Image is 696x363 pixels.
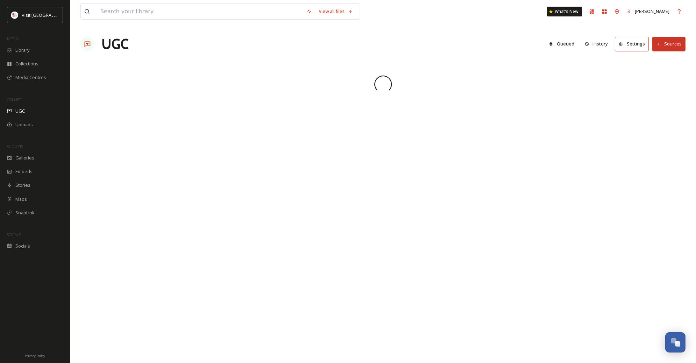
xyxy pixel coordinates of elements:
[7,232,21,237] span: SOCIALS
[15,108,25,114] span: UGC
[101,34,129,55] a: UGC
[11,12,18,19] img: download%20(3).png
[97,4,303,19] input: Search your library
[615,37,649,51] button: Settings
[7,36,19,41] span: MEDIA
[15,209,35,216] span: SnapLink
[15,155,34,161] span: Galleries
[547,7,582,16] a: What's New
[623,5,673,18] a: [PERSON_NAME]
[545,37,578,51] button: Queued
[315,5,356,18] a: View all files
[581,37,612,51] button: History
[615,37,652,51] a: Settings
[15,196,27,202] span: Maps
[652,37,686,51] button: Sources
[22,12,76,18] span: Visit [GEOGRAPHIC_DATA]
[15,74,46,81] span: Media Centres
[15,47,29,54] span: Library
[15,182,30,188] span: Stories
[15,168,33,175] span: Embeds
[7,97,22,102] span: COLLECT
[15,243,30,249] span: Socials
[25,354,45,358] span: Privacy Policy
[581,37,615,51] a: History
[665,332,686,353] button: Open Chat
[15,60,38,67] span: Collections
[15,121,33,128] span: Uploads
[545,37,581,51] a: Queued
[7,144,23,149] span: WIDGETS
[25,351,45,360] a: Privacy Policy
[635,8,669,14] span: [PERSON_NAME]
